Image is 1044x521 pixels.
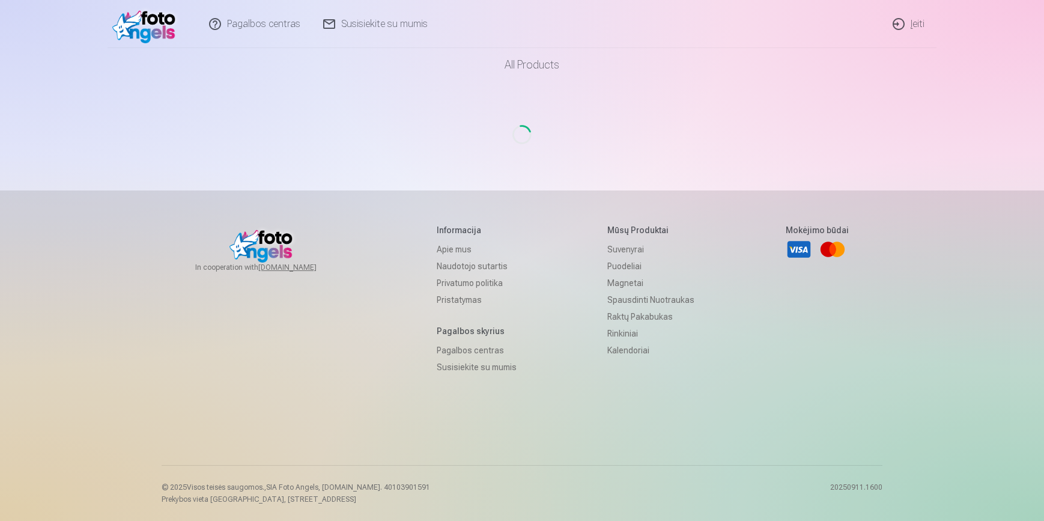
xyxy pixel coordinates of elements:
a: Apie mus [437,241,517,258]
a: Pagalbos centras [437,342,517,359]
a: Pristatymas [437,291,517,308]
a: Rinkiniai [607,325,694,342]
a: Visa [786,236,812,263]
h5: Pagalbos skyrius [437,325,517,337]
a: Suvenyrai [607,241,694,258]
a: Kalendoriai [607,342,694,359]
a: All products [471,48,574,82]
a: Raktų pakabukas [607,308,694,325]
p: © 2025 Visos teisės saugomos. , [162,483,430,492]
h5: Informacija [437,224,517,236]
span: In cooperation with [195,263,345,272]
a: Mastercard [819,236,846,263]
a: Susisiekite su mumis [437,359,517,376]
p: 20250911.1600 [830,483,882,504]
h5: Mūsų produktai [607,224,694,236]
a: Naudotojo sutartis [437,258,517,275]
span: SIA Foto Angels, [DOMAIN_NAME]. 40103901591 [266,483,430,492]
a: Puodeliai [607,258,694,275]
a: Magnetai [607,275,694,291]
h5: Mokėjimo būdai [786,224,849,236]
a: Privatumo politika [437,275,517,291]
p: Prekybos vieta [GEOGRAPHIC_DATA], [STREET_ADDRESS] [162,495,430,504]
img: /v1 [112,5,181,43]
a: [DOMAIN_NAME] [258,263,345,272]
a: Spausdinti nuotraukas [607,291,694,308]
